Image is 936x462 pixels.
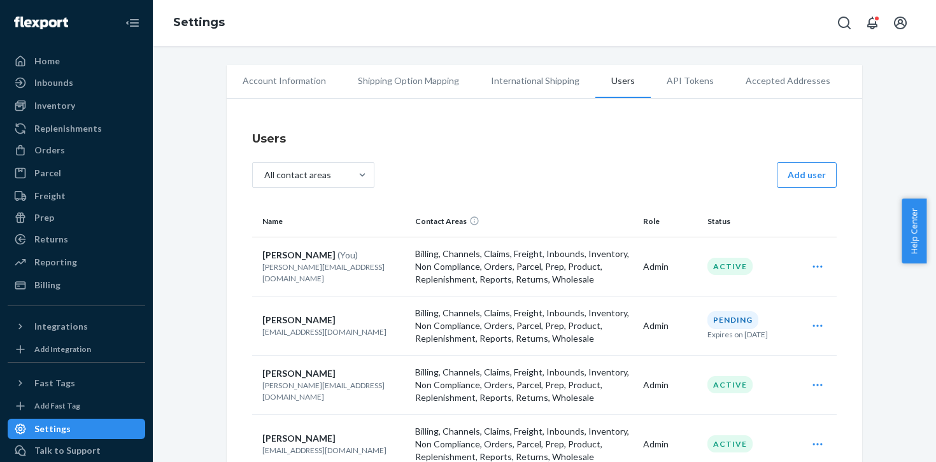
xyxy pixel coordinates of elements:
div: Integrations [34,320,88,333]
li: Shipping Option Mapping [342,65,475,97]
th: Contact Areas [410,206,638,237]
li: Users [595,65,651,98]
a: Freight [8,186,145,206]
li: API Tokens [651,65,730,97]
div: Billing [34,279,60,291]
iframe: Opens a widget where you can chat to one of our agents [853,424,923,456]
a: Billing [8,275,145,295]
div: Fast Tags [34,377,75,389]
button: Add user [777,162,837,188]
p: [EMAIL_ADDRESS][DOMAIN_NAME] [262,445,405,456]
p: [EMAIL_ADDRESS][DOMAIN_NAME] [262,326,405,337]
button: Help Center [902,199,926,263]
div: Talk to Support [34,444,101,457]
div: Add Integration [34,344,91,354]
div: Open user actions [801,372,834,398]
div: Freight [34,190,66,202]
a: Home [8,51,145,71]
td: Admin [638,355,702,414]
div: Open user actions [801,431,834,457]
div: Inventory [34,99,75,112]
div: Pending [707,311,758,328]
div: Open user actions [801,254,834,279]
span: (You) [337,249,358,260]
p: [PERSON_NAME][EMAIL_ADDRESS][DOMAIN_NAME] [262,380,405,402]
button: Open Search Box [832,10,857,36]
div: All contact areas [264,169,331,181]
li: International Shipping [475,65,595,97]
button: Integrations [8,316,145,337]
button: Open account menu [888,10,913,36]
div: Returns [34,233,68,246]
div: Orders [34,144,65,157]
span: [PERSON_NAME] [262,249,336,260]
p: Billing, Channels, Claims, Freight, Inbounds, Inventory, Non Compliance, Orders, Parcel, Prep, Pr... [415,248,633,286]
a: Inbounds [8,73,145,93]
button: Fast Tags [8,373,145,393]
a: Orders [8,140,145,160]
div: Reporting [34,256,77,269]
a: Settings [173,15,225,29]
a: Parcel [8,163,145,183]
div: Active [707,376,753,393]
th: Status [702,206,796,237]
h4: Users [252,130,837,147]
span: [PERSON_NAME] [262,314,336,325]
a: Reporting [8,252,145,272]
th: Name [252,206,410,237]
div: Home [34,55,60,67]
td: Admin [638,237,702,296]
a: Add Fast Tag [8,398,145,414]
li: Account Information [227,65,342,97]
div: Active [707,258,753,275]
p: Billing, Channels, Claims, Freight, Inbounds, Inventory, Non Compliance, Orders, Parcel, Prep, Pr... [415,307,633,345]
a: Settings [8,419,145,439]
td: Admin [638,296,702,355]
div: Replenishments [34,122,102,135]
p: Expires on [DATE] [707,329,768,340]
p: [PERSON_NAME][EMAIL_ADDRESS][DOMAIN_NAME] [262,262,405,283]
div: Prep [34,211,54,224]
button: Close Navigation [120,10,145,36]
a: Replenishments [8,118,145,139]
button: Open notifications [860,10,885,36]
li: Accepted Addresses [730,65,846,97]
a: Prep [8,207,145,228]
button: Talk to Support [8,440,145,461]
div: Settings [34,423,71,435]
div: Add Fast Tag [34,400,80,411]
a: Inventory [8,95,145,116]
span: [PERSON_NAME] [262,433,336,444]
ol: breadcrumbs [163,4,235,41]
div: Active [707,435,753,452]
div: Parcel [34,167,61,179]
img: Flexport logo [14,17,68,29]
span: [PERSON_NAME] [262,368,336,379]
th: Role [638,206,702,237]
a: Returns [8,229,145,249]
a: Add Integration [8,342,145,357]
div: Open user actions [801,313,834,339]
p: Billing, Channels, Claims, Freight, Inbounds, Inventory, Non Compliance, Orders, Parcel, Prep, Pr... [415,366,633,404]
div: Inbounds [34,76,73,89]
